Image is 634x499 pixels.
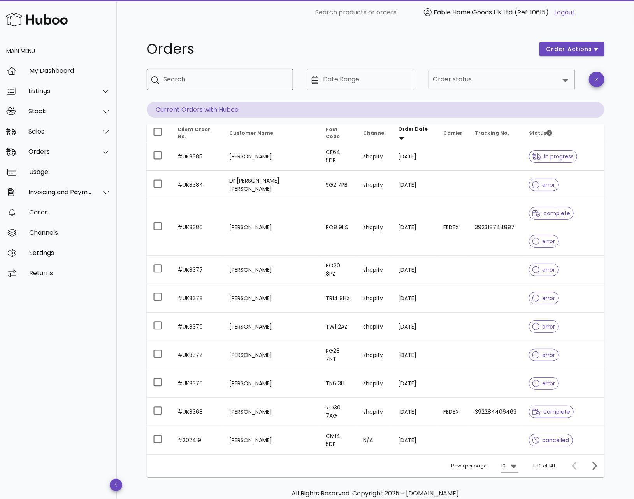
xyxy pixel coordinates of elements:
td: [DATE] [392,142,437,171]
div: Sales [28,128,92,135]
span: complete [532,409,570,415]
td: shopify [357,171,392,199]
td: [PERSON_NAME] [223,341,319,369]
span: Customer Name [229,130,273,136]
td: shopify [357,313,392,341]
div: 10Rows per page: [501,460,518,472]
td: [DATE] [392,369,437,398]
td: CF64 5DP [320,142,357,171]
th: Post Code [320,124,357,142]
div: 1-10 of 141 [533,462,555,469]
span: Carrier [443,130,462,136]
td: TN6 3LL [320,369,357,398]
div: Stock [28,107,92,115]
td: #UK8378 [172,284,223,313]
td: [PERSON_NAME] [223,199,319,256]
div: Rows per page: [451,455,518,477]
button: Next page [587,459,601,473]
td: PO20 8PZ [320,256,357,284]
span: error [532,324,555,329]
td: #UK8370 [172,369,223,398]
div: Usage [29,168,111,176]
td: shopify [357,398,392,426]
span: error [532,352,555,358]
td: #UK8377 [172,256,223,284]
div: Channels [29,229,111,236]
span: (Ref: 10615) [515,8,549,17]
td: #UK8384 [172,171,223,199]
div: Order status [429,69,575,90]
td: [PERSON_NAME] [223,313,319,341]
td: 392284406463 [469,398,523,426]
th: Tracking No. [469,124,523,142]
td: shopify [357,199,392,256]
button: order actions [539,42,604,56]
td: #UK8385 [172,142,223,171]
p: All Rights Reserved. Copyright 2025 - [DOMAIN_NAME] [153,489,598,498]
td: YO30 7AG [320,398,357,426]
td: [DATE] [392,171,437,199]
td: #UK8380 [172,199,223,256]
span: Status [529,130,552,136]
th: Carrier [437,124,469,142]
span: error [532,267,555,272]
td: #UK8368 [172,398,223,426]
th: Customer Name [223,124,319,142]
th: Status [523,124,604,142]
td: shopify [357,284,392,313]
td: [DATE] [392,284,437,313]
td: [PERSON_NAME] [223,398,319,426]
span: Post Code [326,126,340,140]
div: Cases [29,209,111,216]
th: Channel [357,124,392,142]
div: Listings [28,87,92,95]
td: [DATE] [392,426,437,454]
span: cancelled [532,438,569,443]
div: Orders [28,148,92,155]
td: TW1 2AZ [320,313,357,341]
td: shopify [357,341,392,369]
td: #UK8372 [172,341,223,369]
span: error [532,239,555,244]
td: shopify [357,369,392,398]
td: FEDEX [437,398,469,426]
td: [PERSON_NAME] [223,142,319,171]
th: Client Order No. [172,124,223,142]
div: 10 [501,462,506,469]
span: Tracking No. [475,130,509,136]
td: Dr [PERSON_NAME] [PERSON_NAME] [223,171,319,199]
span: Channel [363,130,386,136]
p: Current Orders with Huboo [147,102,604,118]
span: Order Date [398,126,428,132]
span: complete [532,211,570,216]
td: RG28 7NT [320,341,357,369]
td: [PERSON_NAME] [223,426,319,454]
td: [DATE] [392,398,437,426]
div: Settings [29,249,111,257]
td: TR14 9HX [320,284,357,313]
div: Returns [29,269,111,277]
td: N/A [357,426,392,454]
span: error [532,381,555,386]
span: Fable Home Goods UK Ltd [434,8,513,17]
h1: Orders [147,42,530,56]
td: 392318744887 [469,199,523,256]
td: #202419 [172,426,223,454]
span: error [532,295,555,301]
td: FEDEX [437,199,469,256]
td: [PERSON_NAME] [223,369,319,398]
div: My Dashboard [29,67,111,74]
td: [DATE] [392,341,437,369]
span: in progress [532,154,574,159]
td: [PERSON_NAME] [223,256,319,284]
td: [DATE] [392,199,437,256]
td: shopify [357,142,392,171]
a: Logout [554,8,575,17]
span: Client Order No. [178,126,211,140]
td: [DATE] [392,313,437,341]
td: PO8 9LG [320,199,357,256]
td: [PERSON_NAME] [223,284,319,313]
td: [DATE] [392,256,437,284]
td: SG2 7PB [320,171,357,199]
td: #UK8379 [172,313,223,341]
